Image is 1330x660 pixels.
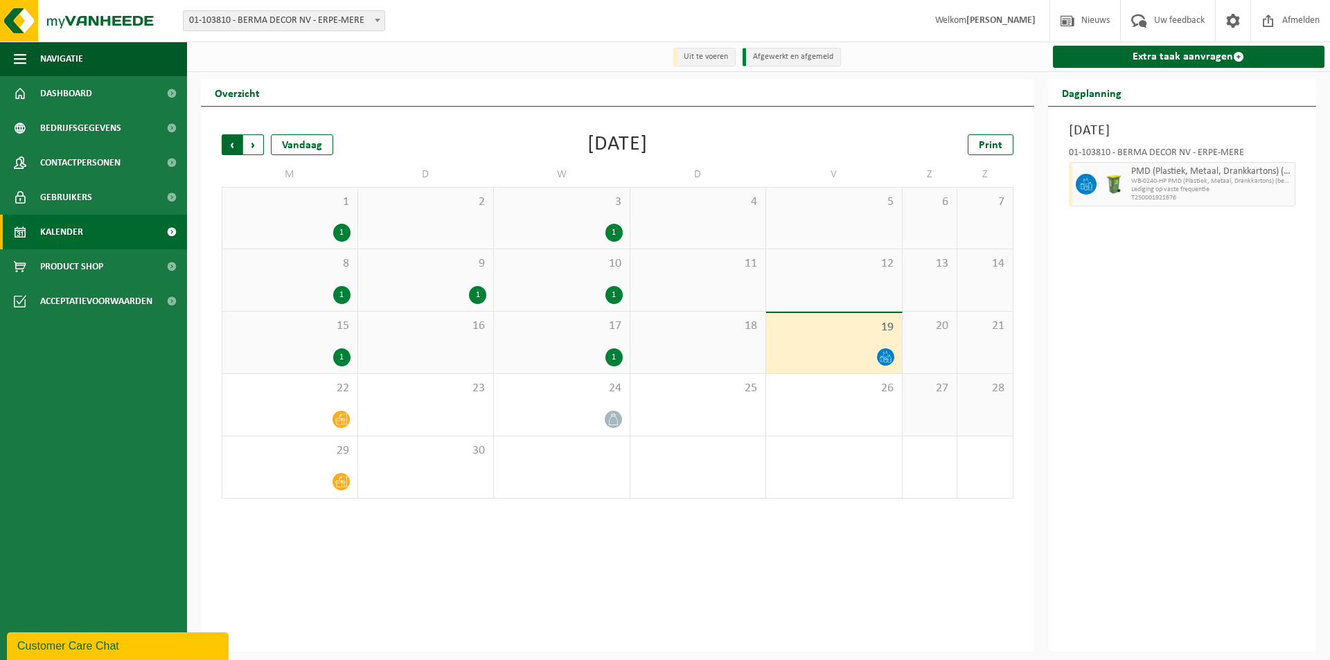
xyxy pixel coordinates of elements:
[333,348,351,366] div: 1
[183,10,385,31] span: 01-103810 - BERMA DECOR NV - ERPE-MERE
[271,134,333,155] div: Vandaag
[365,443,487,458] span: 30
[910,195,950,210] span: 6
[501,319,623,334] span: 17
[1053,46,1325,68] a: Extra taak aanvragen
[7,630,231,660] iframe: chat widget
[40,180,92,215] span: Gebruikers
[637,381,759,396] span: 25
[1131,177,1292,186] span: WB-0240-HP PMD (Plastiek, Metaal, Drankkartons) (bedrijven)
[1048,79,1135,106] h2: Dagplanning
[365,319,487,334] span: 16
[630,162,767,187] td: D
[222,134,242,155] span: Vorige
[501,256,623,271] span: 10
[637,195,759,210] span: 4
[1103,174,1124,195] img: WB-0240-HPE-GN-50
[637,319,759,334] span: 18
[773,381,895,396] span: 26
[365,256,487,271] span: 9
[968,134,1013,155] a: Print
[40,76,92,111] span: Dashboard
[605,224,623,242] div: 1
[1131,194,1292,202] span: T250001921676
[40,42,83,76] span: Navigatie
[229,319,351,334] span: 15
[910,381,950,396] span: 27
[587,134,648,155] div: [DATE]
[957,162,1013,187] td: Z
[979,140,1002,151] span: Print
[903,162,958,187] td: Z
[40,145,121,180] span: Contactpersonen
[605,348,623,366] div: 1
[910,256,950,271] span: 13
[910,319,950,334] span: 20
[501,381,623,396] span: 24
[964,381,1005,396] span: 28
[964,256,1005,271] span: 14
[243,134,264,155] span: Volgende
[184,11,384,30] span: 01-103810 - BERMA DECOR NV - ERPE-MERE
[40,249,103,284] span: Product Shop
[637,256,759,271] span: 11
[40,111,121,145] span: Bedrijfsgegevens
[1131,166,1292,177] span: PMD (Plastiek, Metaal, Drankkartons) (bedrijven)
[1131,186,1292,194] span: Lediging op vaste frequentie
[365,381,487,396] span: 23
[743,48,841,66] li: Afgewerkt en afgemeld
[964,195,1005,210] span: 7
[469,286,486,304] div: 1
[773,195,895,210] span: 5
[229,443,351,458] span: 29
[773,256,895,271] span: 12
[494,162,630,187] td: W
[1069,148,1296,162] div: 01-103810 - BERMA DECOR NV - ERPE-MERE
[605,286,623,304] div: 1
[229,195,351,210] span: 1
[333,286,351,304] div: 1
[773,320,895,335] span: 19
[201,79,274,106] h2: Overzicht
[40,215,83,249] span: Kalender
[229,256,351,271] span: 8
[766,162,903,187] td: V
[40,284,152,319] span: Acceptatievoorwaarden
[966,15,1036,26] strong: [PERSON_NAME]
[358,162,495,187] td: D
[333,224,351,242] div: 1
[365,195,487,210] span: 2
[1069,121,1296,141] h3: [DATE]
[501,195,623,210] span: 3
[673,48,736,66] li: Uit te voeren
[964,319,1005,334] span: 21
[222,162,358,187] td: M
[229,381,351,396] span: 22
